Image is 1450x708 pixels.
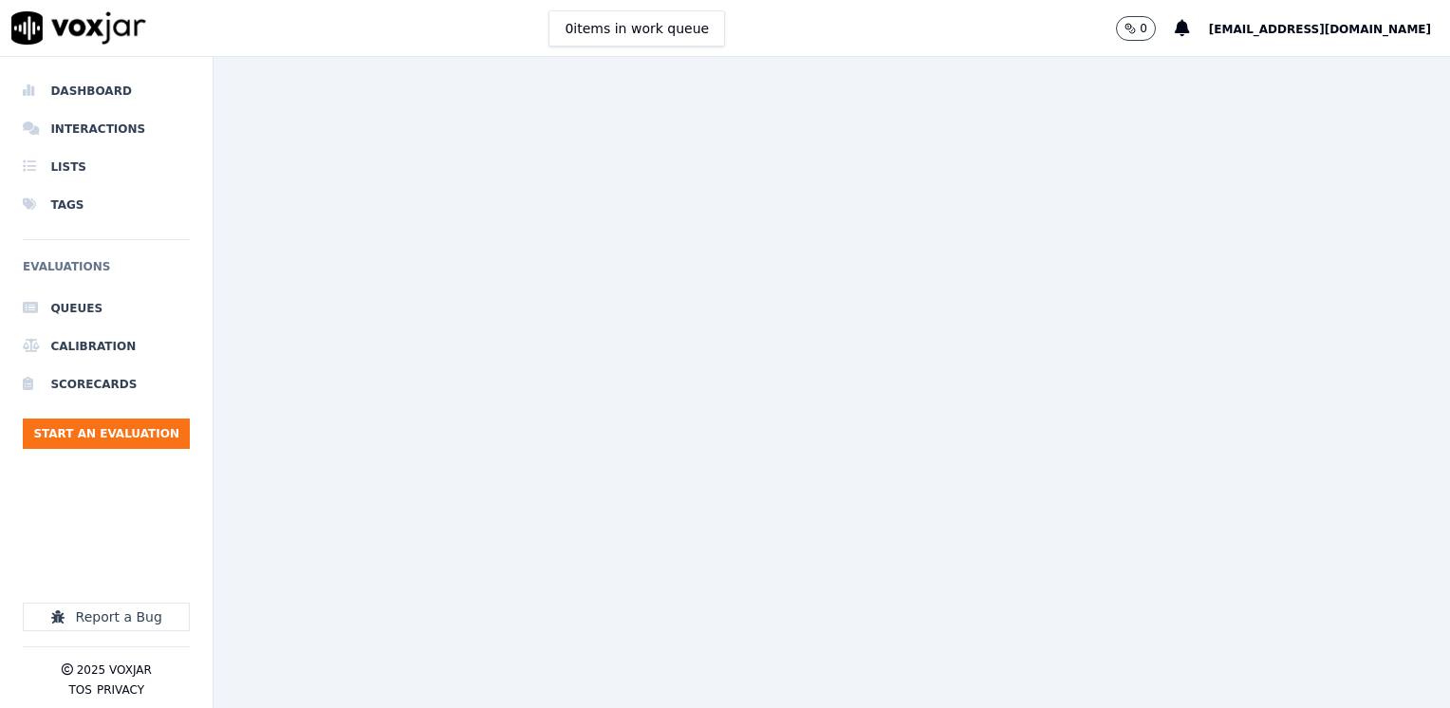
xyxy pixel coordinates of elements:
h6: Evaluations [23,255,190,289]
button: 0 [1116,16,1156,41]
a: Tags [23,186,190,224]
a: Scorecards [23,365,190,403]
a: Interactions [23,110,190,148]
button: 0 [1116,16,1175,41]
button: Start an Evaluation [23,419,190,449]
button: Report a Bug [23,603,190,631]
button: [EMAIL_ADDRESS][DOMAIN_NAME] [1209,17,1450,40]
button: Privacy [97,682,144,698]
a: Calibration [23,327,190,365]
p: 0 [1140,21,1147,36]
a: Lists [23,148,190,186]
button: TOS [68,682,91,698]
span: [EMAIL_ADDRESS][DOMAIN_NAME] [1209,23,1431,36]
button: 0items in work queue [548,10,725,47]
p: 2025 Voxjar [77,662,152,678]
a: Dashboard [23,72,190,110]
a: Queues [23,289,190,327]
img: voxjar logo [11,11,146,45]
